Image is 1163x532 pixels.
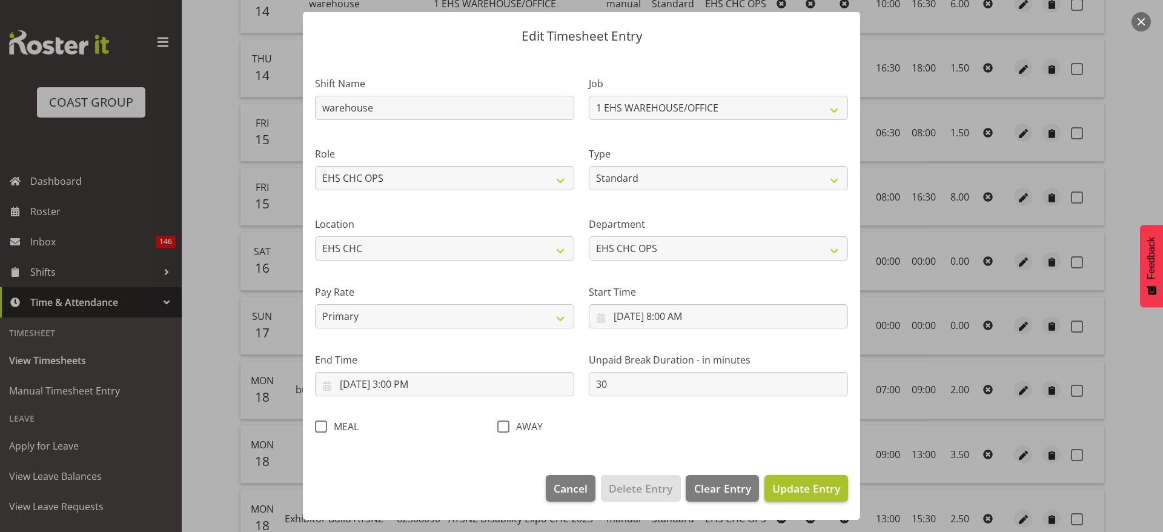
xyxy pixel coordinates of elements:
[327,421,359,433] span: MEAL
[315,372,574,396] input: Click to select...
[1146,237,1157,279] span: Feedback
[589,353,848,367] label: Unpaid Break Duration - in minutes
[589,372,848,396] input: Unpaid Break Duration
[589,217,848,231] label: Department
[315,76,574,91] label: Shift Name
[609,480,672,496] span: Delete Entry
[315,285,574,299] label: Pay Rate
[315,96,574,120] input: Shift Name
[772,481,840,496] span: Update Entry
[686,475,758,502] button: Clear Entry
[764,475,848,502] button: Update Entry
[694,480,751,496] span: Clear Entry
[554,480,588,496] span: Cancel
[315,353,574,367] label: End Time
[315,217,574,231] label: Location
[546,475,595,502] button: Cancel
[315,147,574,161] label: Role
[1140,225,1163,307] button: Feedback - Show survey
[589,285,848,299] label: Start Time
[509,421,543,433] span: AWAY
[315,30,848,42] p: Edit Timesheet Entry
[589,76,848,91] label: Job
[601,475,680,502] button: Delete Entry
[589,304,848,328] input: Click to select...
[589,147,848,161] label: Type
